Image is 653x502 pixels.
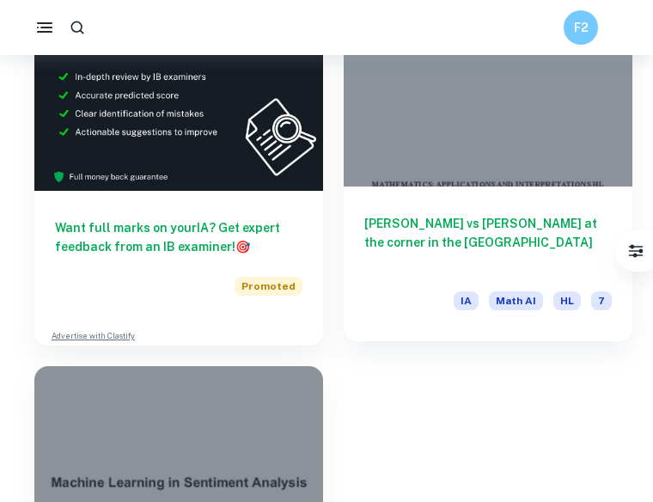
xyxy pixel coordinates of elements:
h6: Want full marks on your IA ? Get expert feedback from an IB examiner! [55,218,302,256]
span: Math AI [489,291,543,310]
h6: [PERSON_NAME] vs [PERSON_NAME] at the corner in the [GEOGRAPHIC_DATA] [364,214,612,271]
h6: F2 [571,18,591,37]
span: 🎯 [235,240,250,254]
a: Advertise with Clastify [52,330,135,342]
span: 7 [591,291,612,310]
span: IA [454,291,479,310]
span: Promoted [235,277,302,296]
button: Filter [619,234,653,268]
span: HL [553,291,581,310]
button: F2 [564,10,598,45]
